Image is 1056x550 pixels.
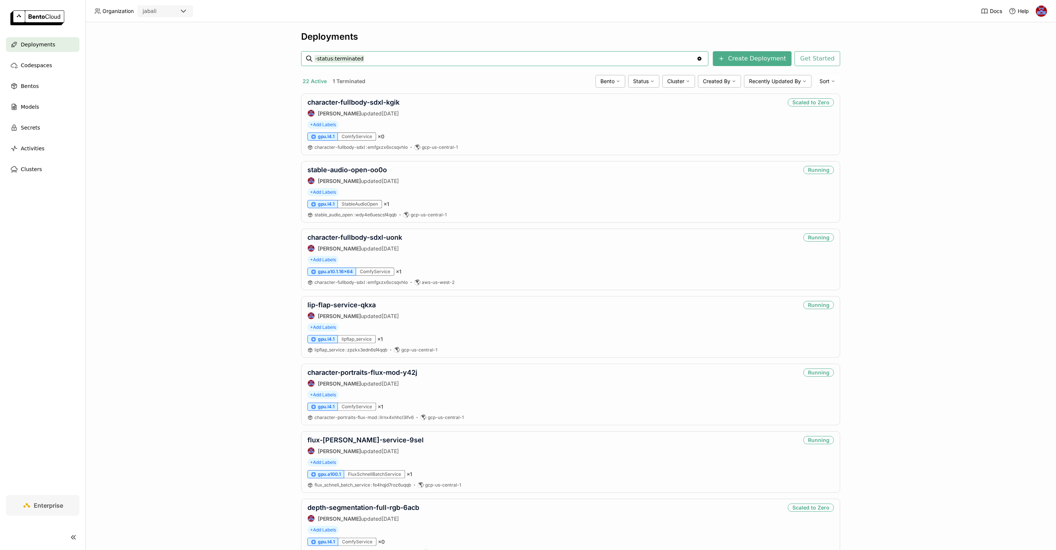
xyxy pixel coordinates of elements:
div: updated [307,245,402,252]
img: Jhonatan Oliveira [1036,6,1047,17]
div: Running [804,436,834,444]
div: Running [804,301,834,309]
a: lip-flap-service-qkxa [307,301,376,309]
strong: [PERSON_NAME] [318,178,361,184]
span: : [353,212,355,217]
div: Running [804,233,834,242]
button: 1 Terminated [331,76,367,86]
span: Cluster [667,78,684,85]
span: gpu.l4.1 [318,404,335,410]
span: × 0 [378,133,384,140]
img: logo [10,10,64,25]
span: : [371,482,372,488]
div: updated [307,515,419,522]
img: Jhonatan Oliveira [308,515,314,522]
a: Docs [981,7,1002,15]
span: Enterprise [34,502,63,509]
div: Cluster [662,75,695,88]
div: lipflap_service [338,335,376,343]
span: gcp-us-central-1 [401,347,437,353]
img: Jhonatan Oliveira [308,448,314,454]
span: gpu.l4.1 [318,134,335,140]
span: × 1 [384,201,389,207]
a: Secrets [6,120,79,135]
strong: [PERSON_NAME] [318,110,361,117]
div: FluxSchnellBatchService [344,470,405,478]
span: aws-us-west-2 [422,279,454,285]
span: Deployments [21,40,55,49]
span: character-portraits-flux-mod ilrnx4xhhcl3ifv6 [314,415,414,420]
a: flux_schnell_batch_service:fe4hqjd7roz6uqqb [314,482,411,488]
a: lipflap_service:zpzkx3edn6sf4qqb [314,347,387,353]
div: Sort [815,75,840,88]
span: gpu.a10.1.16x64 [318,269,353,275]
span: gcp-us-central-1 [428,415,464,420]
a: Models [6,99,79,114]
a: character-portraits-flux-mod-y42j [307,369,417,376]
a: character-fullbody-sdxl:emfgxzx6xcsqvhlo [314,279,408,285]
span: +Add Labels [307,323,339,331]
div: updated [307,177,399,184]
div: ComfyService [338,132,376,141]
a: Activities [6,141,79,156]
button: 22 Active [301,76,328,86]
strong: [PERSON_NAME] [318,313,361,319]
span: Status [633,78,649,85]
svg: Clear value [697,56,703,62]
span: character-fullbody-sdxl emfgxzx6xcsqvhlo [314,279,408,285]
span: +Add Labels [307,391,339,399]
a: Deployments [6,37,79,52]
img: Jhonatan Oliveira [308,380,314,387]
div: ComfyService [338,538,377,546]
a: character-fullbody-sdxl-kgik [307,98,400,106]
a: Clusters [6,162,79,177]
a: Bentos [6,79,79,94]
strong: [PERSON_NAME] [318,245,361,252]
div: updated [307,312,399,320]
div: jabali [143,7,157,15]
span: Codespaces [21,61,52,70]
a: character-fullbody-sdxl:emfgxzx6xcsqvhlo [314,144,408,150]
span: +Add Labels [307,256,339,264]
span: × 1 [407,471,412,478]
span: +Add Labels [307,458,339,466]
span: [DATE] [382,178,399,184]
strong: [PERSON_NAME] [318,515,361,522]
div: Running [804,166,834,174]
span: Docs [990,8,1002,14]
span: Activities [21,144,45,153]
a: flux-[PERSON_NAME]-service-9sel [307,436,424,444]
span: gcp-us-central-1 [422,144,458,150]
span: × 0 [378,538,385,545]
span: Recently Updated By [749,78,801,85]
span: stable_audio_open wdy4e6uescsf4qqb [314,212,397,217]
span: flux_schnell_batch_service fe4hqjd7roz6uqqb [314,482,411,488]
button: Create Deployment [713,51,792,66]
span: gcp-us-central-1 [425,482,461,488]
img: Jhonatan Oliveira [308,110,314,117]
div: StableAudioOpen [338,200,382,208]
div: Bento [596,75,625,88]
img: Jhonatan Oliveira [308,312,314,319]
span: × 1 [396,268,401,275]
div: Status [628,75,659,88]
span: Bentos [21,82,39,91]
img: Jhonatan Oliveira [308,245,314,252]
div: Created By [698,75,741,88]
span: Clusters [21,165,42,174]
span: gpu.l4.1 [318,201,335,207]
span: Organization [102,8,134,14]
span: gcp-us-central-1 [411,212,447,218]
span: [DATE] [382,110,399,117]
strong: [PERSON_NAME] [318,380,361,387]
div: updated [307,447,424,455]
a: depth-segmentation-full-rgb-6acb [307,504,419,511]
span: [DATE] [382,380,399,387]
div: Deployments [301,31,840,42]
span: +Add Labels [307,121,339,129]
div: Scaled to Zero [788,98,834,107]
div: Help [1009,7,1029,15]
span: lipflap_service zpzkx3edn6sf4qqb [314,347,387,353]
span: × 1 [377,336,383,343]
a: stable_audio_open:wdy4e6uescsf4qqb [314,212,397,218]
